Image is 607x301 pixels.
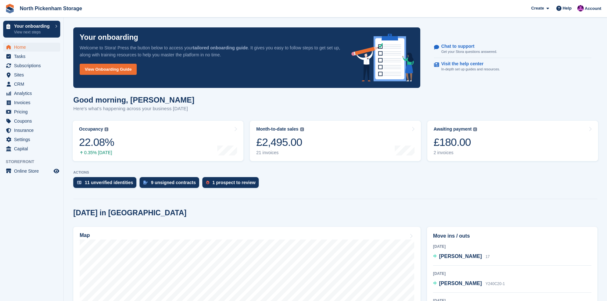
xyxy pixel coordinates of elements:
a: North Pickenham Storage [17,3,85,14]
span: Tasks [14,52,52,61]
p: Your onboarding [14,24,52,28]
p: Here's what's happening across your business [DATE] [73,105,194,112]
img: stora-icon-8386f47178a22dfd0bd8f6a31ec36ba5ce8667c1dd55bd0f319d3a0aa187defe.svg [5,4,15,13]
div: £180.00 [434,136,477,149]
h2: [DATE] in [GEOGRAPHIC_DATA] [73,209,186,217]
div: 0.35% [DATE] [79,150,114,155]
span: 17 [486,254,490,259]
a: Your onboarding View next steps [3,21,60,38]
a: 1 prospect to review [202,177,262,191]
p: Welcome to Stora! Press the button below to access your . It gives you easy to follow steps to ge... [80,44,341,58]
a: menu [3,98,60,107]
a: View Onboarding Guide [80,64,137,75]
a: menu [3,144,60,153]
span: Home [14,43,52,52]
a: menu [3,135,60,144]
a: [PERSON_NAME] Y240C20-1 [433,280,505,288]
span: Help [563,5,572,11]
a: menu [3,70,60,79]
img: icon-info-grey-7440780725fd019a000dd9b08b2336e03edf1995a4989e88bcd33f0948082b44.svg [105,127,108,131]
p: In-depth set up guides and resources. [441,67,500,72]
span: Online Store [14,167,52,176]
span: [PERSON_NAME] [439,254,482,259]
span: Subscriptions [14,61,52,70]
a: Awaiting payment £180.00 2 invoices [427,121,598,161]
img: verify_identity-adf6edd0f0f0b5bbfe63781bf79b02c33cf7c696d77639b501bdc392416b5a36.svg [77,181,82,184]
a: menu [3,126,60,135]
a: menu [3,167,60,176]
img: prospect-51fa495bee0391a8d652442698ab0144808aea92771e9ea1ae160a38d050c398.svg [206,181,209,184]
div: 2 invoices [434,150,477,155]
a: menu [3,117,60,125]
span: [PERSON_NAME] [439,281,482,286]
img: icon-info-grey-7440780725fd019a000dd9b08b2336e03edf1995a4989e88bcd33f0948082b44.svg [300,127,304,131]
div: Month-to-date sales [256,126,298,132]
a: Occupancy 22.08% 0.35% [DATE] [73,121,243,161]
div: 22.08% [79,136,114,149]
span: Y240C20-1 [486,282,505,286]
a: Visit the help center In-depth set up guides and resources. [434,58,591,75]
a: menu [3,89,60,98]
a: menu [3,43,60,52]
p: View next steps [14,29,52,35]
div: 9 unsigned contracts [151,180,196,185]
img: James Gulliver [577,5,584,11]
a: menu [3,107,60,116]
div: Awaiting payment [434,126,472,132]
span: Create [531,5,544,11]
p: ACTIONS [73,170,597,175]
span: Analytics [14,89,52,98]
span: Settings [14,135,52,144]
span: Sites [14,70,52,79]
img: icon-info-grey-7440780725fd019a000dd9b08b2336e03edf1995a4989e88bcd33f0948082b44.svg [473,127,477,131]
span: Storefront [6,159,63,165]
div: [DATE] [433,244,591,249]
p: Your onboarding [80,34,138,41]
h1: Good morning, [PERSON_NAME] [73,96,194,104]
span: Coupons [14,117,52,125]
div: 11 unverified identities [85,180,133,185]
h2: Move ins / outs [433,232,591,240]
span: Invoices [14,98,52,107]
img: contract_signature_icon-13c848040528278c33f63329250d36e43548de30e8caae1d1a13099fd9432cc5.svg [143,181,148,184]
img: onboarding-info-6c161a55d2c0e0a8cae90662b2fe09162a5109e8cc188191df67fb4f79e88e88.svg [351,34,414,82]
h2: Map [80,233,90,238]
p: Visit the help center [441,61,495,67]
div: Occupancy [79,126,103,132]
a: menu [3,52,60,61]
div: [DATE] [433,271,591,276]
span: CRM [14,80,52,89]
p: Chat to support [441,44,492,49]
strong: tailored onboarding guide [193,45,248,50]
p: Get your Stora questions answered. [441,49,497,54]
a: menu [3,61,60,70]
div: 1 prospect to review [213,180,256,185]
a: [PERSON_NAME] 17 [433,253,490,261]
span: Pricing [14,107,52,116]
a: Month-to-date sales £2,495.00 21 invoices [250,121,421,161]
a: Chat to support Get your Stora questions answered. [434,40,591,58]
a: 9 unsigned contracts [140,177,202,191]
a: Preview store [53,167,60,175]
a: 11 unverified identities [73,177,140,191]
a: menu [3,80,60,89]
div: £2,495.00 [256,136,304,149]
div: 21 invoices [256,150,304,155]
span: Insurance [14,126,52,135]
span: Capital [14,144,52,153]
span: Account [585,5,601,12]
